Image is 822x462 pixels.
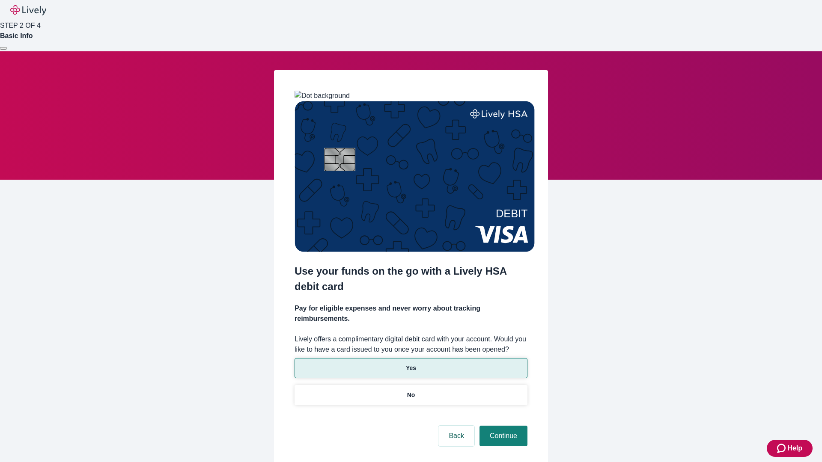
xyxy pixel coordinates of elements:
[295,303,527,324] h4: Pay for eligible expenses and never worry about tracking reimbursements.
[295,101,535,252] img: Debit card
[406,364,416,373] p: Yes
[295,91,350,101] img: Dot background
[479,426,527,446] button: Continue
[295,264,527,294] h2: Use your funds on the go with a Lively HSA debit card
[787,443,802,453] span: Help
[438,426,474,446] button: Back
[295,385,527,405] button: No
[295,334,527,355] label: Lively offers a complimentary digital debit card with your account. Would you like to have a card...
[767,440,813,457] button: Zendesk support iconHelp
[777,443,787,453] svg: Zendesk support icon
[407,391,415,400] p: No
[295,358,527,378] button: Yes
[10,5,46,15] img: Lively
